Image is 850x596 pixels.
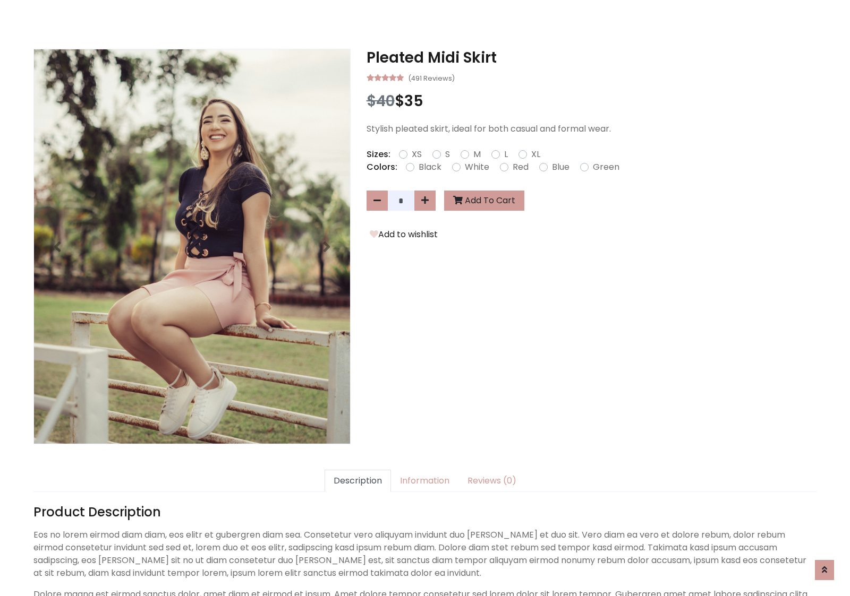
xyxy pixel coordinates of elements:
label: S [445,148,450,161]
span: 35 [404,91,423,111]
label: White [465,161,489,174]
label: M [473,148,481,161]
a: Information [391,470,458,492]
button: Add to wishlist [367,228,441,241]
label: Red [513,161,529,174]
label: Black [419,161,441,174]
p: Stylish pleated skirt, ideal for both casual and formal wear. [367,123,817,135]
span: $40 [367,91,395,111]
p: Eos no lorem eirmod diam diam, eos elitr et gubergren diam sea. Consetetur vero aliquyam invidunt... [33,529,817,580]
label: Green [593,161,619,174]
img: Image [34,49,350,444]
h4: Product Description [33,505,817,520]
p: Sizes: [367,148,390,161]
label: XL [531,148,540,161]
h3: $ [367,92,817,110]
h3: Pleated Midi Skirt [367,49,817,67]
a: Reviews (0) [458,470,525,492]
label: XS [412,148,422,161]
label: L [504,148,508,161]
p: Colors: [367,161,397,174]
button: Add To Cart [444,191,524,211]
label: Blue [552,161,569,174]
a: Description [325,470,391,492]
small: (491 Reviews) [408,71,455,84]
